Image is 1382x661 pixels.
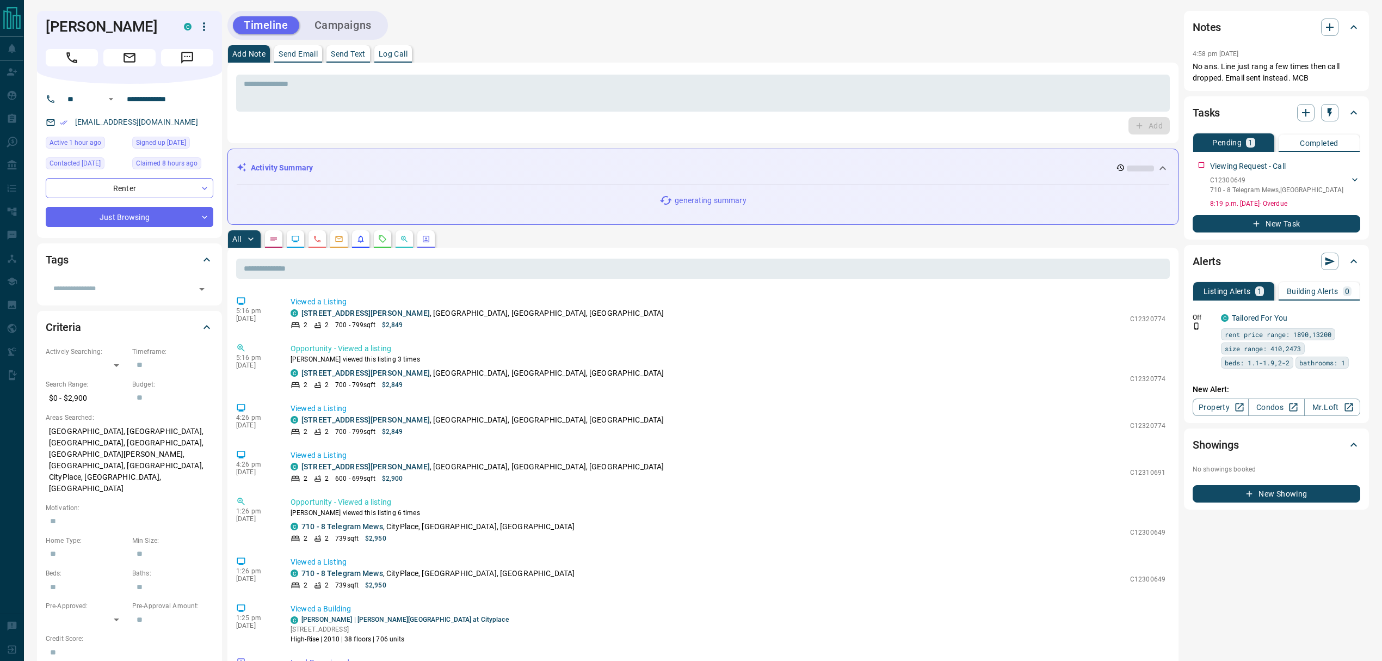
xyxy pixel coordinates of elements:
[291,296,1165,308] p: Viewed a Listing
[1193,432,1360,458] div: Showings
[236,614,274,622] p: 1:25 pm
[382,474,403,483] p: $2,900
[1299,357,1345,368] span: bathrooms: 1
[269,235,278,243] svg: Notes
[46,247,213,273] div: Tags
[132,601,213,611] p: Pre-Approval Amount:
[304,16,382,34] button: Campaigns
[1204,287,1251,295] p: Listing Alerts
[1193,50,1239,58] p: 4:58 pm [DATE]
[1193,485,1360,503] button: New Showing
[236,315,274,322] p: [DATE]
[335,474,375,483] p: 600 - 699 sqft
[236,515,274,523] p: [DATE]
[46,49,98,66] span: Call
[291,369,298,377] div: condos.ca
[291,556,1165,568] p: Viewed a Listing
[304,580,307,590] p: 2
[1210,173,1360,197] div: C12300649710 - 8 Telegram Mews,[GEOGRAPHIC_DATA]
[1193,100,1360,126] div: Tasks
[1248,399,1304,416] a: Condos
[279,50,318,58] p: Send Email
[291,508,1165,518] p: [PERSON_NAME] viewed this listing 6 times
[1193,384,1360,395] p: New Alert:
[301,414,664,426] p: , [GEOGRAPHIC_DATA], [GEOGRAPHIC_DATA], [GEOGRAPHIC_DATA]
[46,536,127,546] p: Home Type:
[46,137,127,152] div: Mon Aug 18 2025
[103,49,156,66] span: Email
[304,427,307,437] p: 2
[236,421,274,429] p: [DATE]
[291,570,298,577] div: condos.ca
[1130,574,1165,584] p: C12300649
[232,235,241,243] p: All
[236,414,274,421] p: 4:26 pm
[382,380,403,390] p: $2,849
[237,158,1169,178] div: Activity Summary
[46,251,68,268] h2: Tags
[291,497,1165,508] p: Opportunity - Viewed a listing
[1193,399,1249,416] a: Property
[422,235,430,243] svg: Agent Actions
[104,93,118,106] button: Open
[60,119,67,126] svg: Email Verified
[301,415,430,424] a: [STREET_ADDRESS][PERSON_NAME]
[325,534,329,543] p: 2
[675,195,746,206] p: generating summary
[236,461,274,468] p: 4:26 pm
[236,575,274,583] p: [DATE]
[1193,322,1200,330] svg: Push Notification Only
[1193,61,1360,84] p: No ans. Line just rang a few times then call dropped. Email sent instead. MCB
[304,380,307,390] p: 2
[236,468,274,476] p: [DATE]
[313,235,322,243] svg: Calls
[236,622,274,629] p: [DATE]
[325,320,329,330] p: 2
[291,416,298,424] div: condos.ca
[304,534,307,543] p: 2
[1210,175,1343,185] p: C12300649
[236,362,274,369] p: [DATE]
[335,380,375,390] p: 700 - 799 sqft
[1304,399,1360,416] a: Mr.Loft
[46,380,127,389] p: Search Range:
[325,380,329,390] p: 2
[1225,329,1331,340] span: rent price range: 1890,13200
[46,18,168,35] h1: [PERSON_NAME]
[46,423,213,498] p: [GEOGRAPHIC_DATA], [GEOGRAPHIC_DATA], [GEOGRAPHIC_DATA], [GEOGRAPHIC_DATA], [GEOGRAPHIC_DATA][PER...
[382,427,403,437] p: $2,849
[1193,464,1360,474] p: No showings booked
[132,157,213,173] div: Mon Aug 18 2025
[291,616,298,624] div: condos.ca
[291,463,298,470] div: condos.ca
[291,523,298,530] div: condos.ca
[50,137,101,148] span: Active 1 hour ago
[233,16,299,34] button: Timeline
[46,568,127,578] p: Beds:
[1212,139,1242,146] p: Pending
[378,235,387,243] svg: Requests
[1345,287,1349,295] p: 0
[132,568,213,578] p: Baths:
[301,522,383,531] a: 710 - 8 Telegram Mews
[304,474,307,483] p: 2
[184,23,192,30] div: condos.ca
[400,235,409,243] svg: Opportunities
[291,634,509,644] p: High-Rise | 2010 | 38 floors | 706 units
[291,450,1165,461] p: Viewed a Listing
[291,309,298,317] div: condos.ca
[291,235,300,243] svg: Lead Browsing Activity
[335,235,343,243] svg: Emails
[335,427,375,437] p: 700 - 799 sqft
[132,536,213,546] p: Min Size:
[1193,14,1360,40] div: Notes
[301,462,430,471] a: [STREET_ADDRESS][PERSON_NAME]
[1193,215,1360,232] button: New Task
[132,137,213,152] div: Fri Mar 01 2024
[325,580,329,590] p: 2
[50,158,101,169] span: Contacted [DATE]
[75,118,198,126] a: [EMAIL_ADDRESS][DOMAIN_NAME]
[46,634,213,644] p: Credit Score:
[291,343,1165,354] p: Opportunity - Viewed a listing
[1193,313,1214,322] p: Off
